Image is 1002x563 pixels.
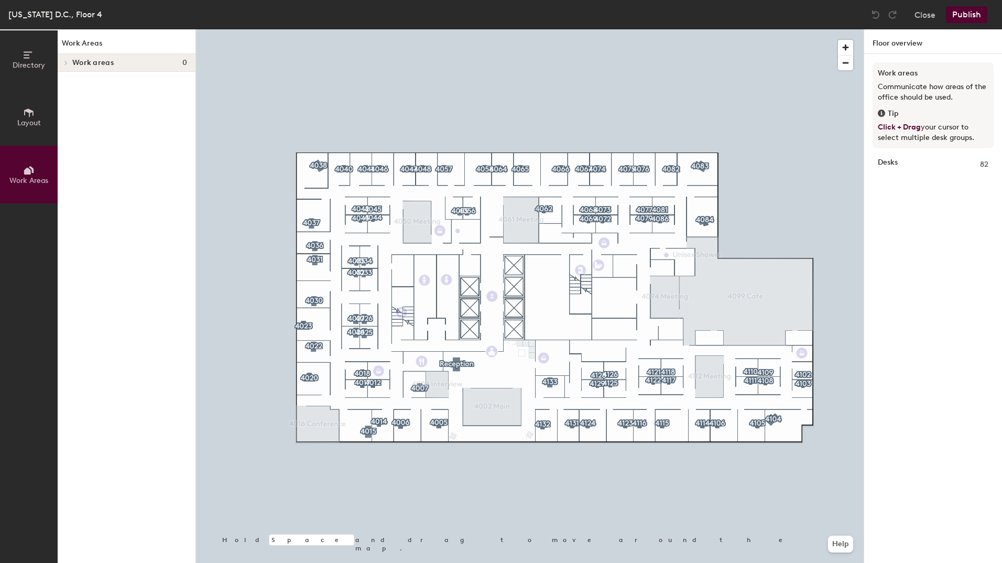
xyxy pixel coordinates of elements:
[878,68,988,79] h3: Work areas
[878,159,898,170] strong: Desks
[864,29,1002,54] h1: Floor overview
[58,38,195,54] h1: Work Areas
[878,123,921,132] span: Click + Drag
[17,118,41,127] span: Layout
[870,9,881,20] img: Undo
[182,59,187,67] span: 0
[72,59,114,67] span: Work areas
[13,61,45,70] span: Directory
[980,159,988,170] span: 82
[946,6,987,23] button: Publish
[914,6,935,23] button: Close
[878,82,988,103] p: Communicate how areas of the office should be used.
[887,9,898,20] img: Redo
[9,176,48,185] span: Work Areas
[878,122,988,143] p: your cursor to select multiple desk groups.
[878,108,988,120] div: Tip
[8,8,102,21] div: [US_STATE] D.C., Floor 4
[828,536,853,553] button: Help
